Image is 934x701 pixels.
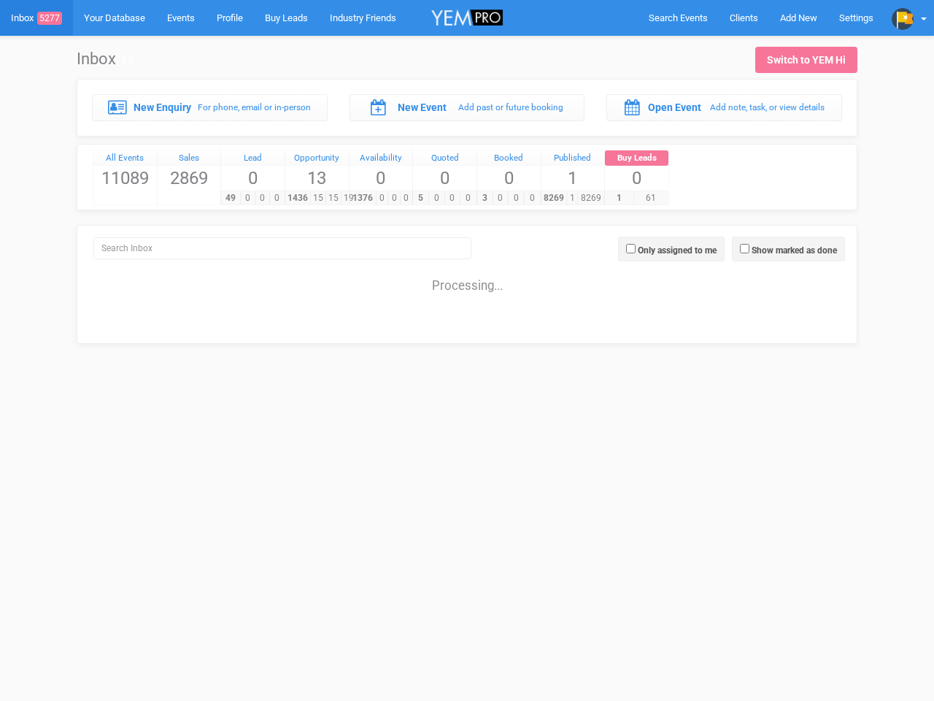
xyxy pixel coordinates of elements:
[541,191,568,205] span: 8269
[577,191,604,205] span: 8269
[398,100,447,115] label: New Event
[710,102,825,112] small: Add note, task, or view details
[566,191,578,205] span: 1
[730,12,758,23] span: Clients
[350,166,413,191] span: 0
[349,191,377,205] span: 1376
[325,191,341,205] span: 15
[605,150,668,166] a: Buy Leads
[458,102,563,112] small: Add past or future booking
[93,237,471,259] input: Search Inbox
[341,191,357,205] span: 19
[198,102,311,112] small: For phone, email or in-person
[93,150,157,166] a: All Events
[158,150,221,166] a: Sales
[605,166,668,191] span: 0
[387,191,400,205] span: 0
[633,191,668,205] span: 61
[269,191,285,205] span: 0
[892,8,914,30] img: profile.png
[755,47,857,73] a: Switch to YEM Hi
[350,150,413,166] a: Availability
[376,191,388,205] span: 0
[400,191,412,205] span: 0
[310,191,326,205] span: 15
[37,12,62,25] span: 5277
[158,166,221,191] span: 2869
[413,150,476,166] a: Quoted
[648,100,701,115] label: Open Event
[508,191,525,205] span: 0
[81,263,853,292] div: Processing...
[460,191,476,205] span: 0
[767,53,846,67] div: Switch to YEM Hi
[477,150,541,166] a: Booked
[606,94,842,120] a: Open Event Add note, task, or view details
[221,150,285,166] a: Lead
[493,191,509,205] span: 0
[428,191,445,205] span: 0
[476,191,493,205] span: 3
[638,244,717,257] label: Only assigned to me
[77,50,133,68] h1: Inbox
[240,191,255,205] span: 0
[541,166,605,191] span: 1
[350,94,585,120] a: New Event Add past or future booking
[134,100,191,115] label: New Enquiry
[477,166,541,191] span: 0
[285,166,349,191] span: 13
[92,94,328,120] a: New Enquiry For phone, email or in-person
[604,191,634,205] span: 1
[444,191,461,205] span: 0
[412,191,429,205] span: 5
[220,191,241,205] span: 49
[285,191,311,205] span: 1436
[524,191,541,205] span: 0
[255,191,270,205] span: 0
[649,12,708,23] span: Search Events
[93,166,157,191] span: 11089
[285,150,349,166] a: Opportunity
[752,244,837,257] label: Show marked as done
[413,166,476,191] span: 0
[541,150,605,166] a: Published
[780,12,817,23] span: Add New
[221,166,285,191] span: 0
